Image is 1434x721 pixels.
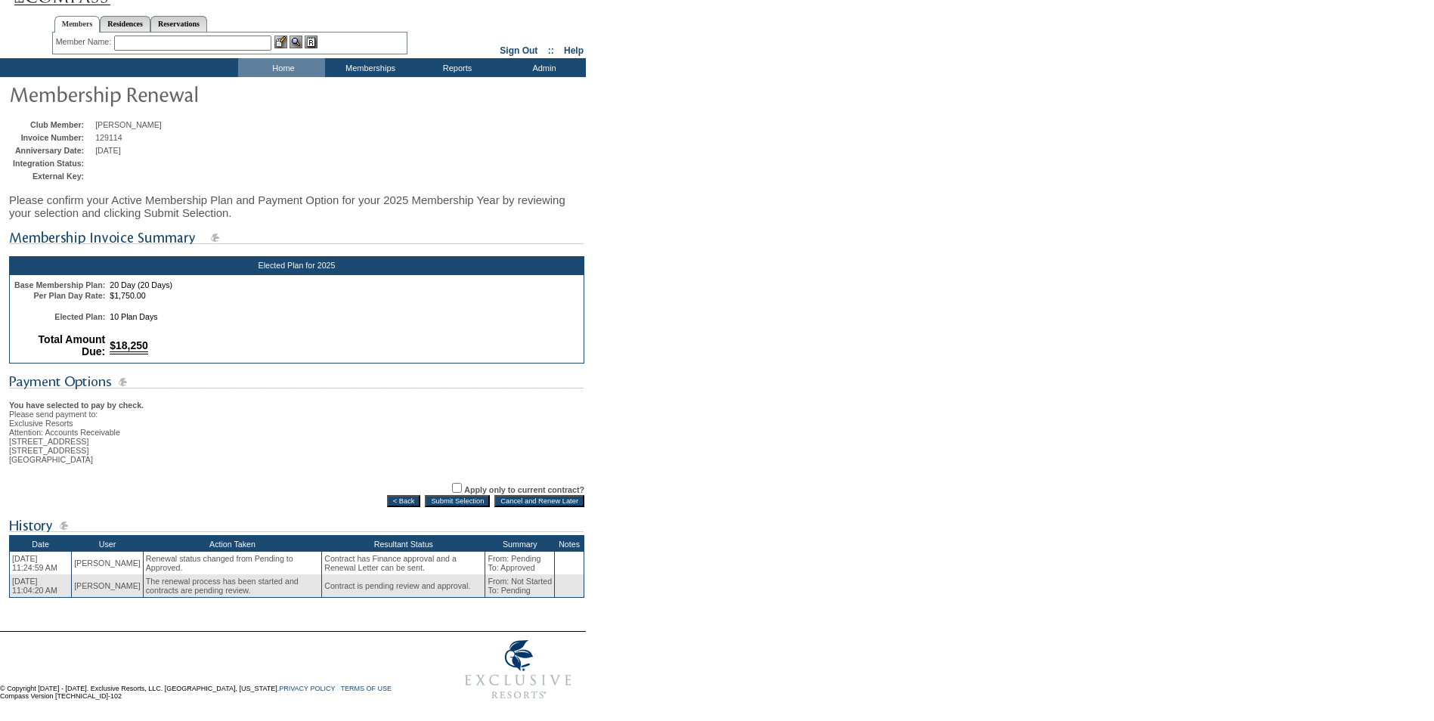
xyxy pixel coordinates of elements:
b: Per Plan Day Rate: [33,291,105,300]
input: < Back [387,495,421,507]
img: b_edit.gif [274,36,287,48]
a: TERMS OF USE [341,685,392,692]
span: $18,250 [110,339,148,354]
b: You have selected to pay by check. [9,401,144,410]
div: Please confirm your Active Membership Plan and Payment Option for your 2025 Membership Year by re... [9,186,584,227]
td: From: Not Started To: Pending [485,574,555,598]
td: Integration Status: [13,159,91,168]
span: 129114 [95,133,122,142]
td: 20 Day (20 Days) [108,280,581,289]
td: 10 Plan Days [108,312,581,321]
input: Cancel and Renew Later [494,495,584,507]
a: Members [54,16,101,32]
div: Member Name: [56,36,114,48]
td: From: Pending To: Approved [485,552,555,574]
span: [PERSON_NAME] [95,120,162,129]
a: Reservations [150,16,207,32]
td: [DATE] 11:04:20 AM [10,574,72,598]
a: PRIVACY POLICY [279,685,335,692]
img: Reservations [305,36,317,48]
img: View [290,36,302,48]
th: Summary [485,536,555,552]
td: External Key: [13,172,91,181]
span: :: [548,45,554,56]
th: User [72,536,144,552]
span: [DATE] [95,146,121,155]
label: Apply only to current contract? [464,485,584,494]
td: The renewal process has been started and contracts are pending review. [143,574,321,598]
a: Help [564,45,584,56]
b: Elected Plan: [54,312,105,321]
img: subTtlPaymentOptions.gif [9,373,584,391]
td: Reports [412,58,499,77]
b: Base Membership Plan: [14,280,105,289]
a: Residences [100,16,150,32]
b: Total Amount Due: [39,333,106,357]
th: Resultant Status [322,536,485,552]
th: Action Taken [143,536,321,552]
a: Sign Out [500,45,537,56]
img: subTtlMembershipInvoiceSummary.gif [9,228,584,247]
td: [DATE] 11:24:59 AM [10,552,72,574]
td: Club Member: [13,120,91,129]
td: Contract has Finance approval and a Renewal Letter can be sent. [322,552,485,574]
td: [PERSON_NAME] [72,552,144,574]
td: $1,750.00 [108,291,581,300]
div: Please send payment to: Exclusive Resorts Attention: Accounts Receivable [STREET_ADDRESS] [STREET... [9,391,584,464]
img: subTtlHistory.gif [9,516,584,535]
div: Elected Plan for 2025 [9,256,584,274]
td: [PERSON_NAME] [72,574,144,598]
th: Date [10,536,72,552]
img: pgTtlMembershipRenewal.gif [9,79,311,109]
td: Home [238,58,325,77]
td: Admin [499,58,586,77]
td: Memberships [325,58,412,77]
td: Invoice Number: [13,133,91,142]
img: Exclusive Resorts [451,632,586,707]
td: Renewal status changed from Pending to Approved. [143,552,321,574]
td: Anniversary Date: [13,146,91,155]
td: Contract is pending review and approval. [322,574,485,598]
input: Submit Selection [425,495,490,507]
th: Notes [555,536,584,552]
